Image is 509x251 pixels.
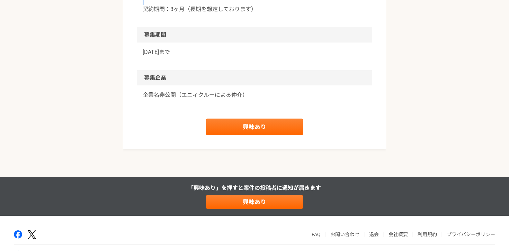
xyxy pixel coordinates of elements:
[447,232,495,237] a: プライバシーポリシー
[206,195,303,209] a: 興味あり
[14,230,22,239] img: facebook-2adfd474.png
[143,91,366,99] a: 企業名非公開（エニィクルーによる仲介）
[28,230,36,239] img: x-391a3a86.png
[137,70,372,85] h2: 募集企業
[206,119,303,135] a: 興味あり
[312,232,321,237] a: FAQ
[143,48,366,56] p: [DATE]まで
[369,232,379,237] a: 退会
[418,232,437,237] a: 利用規約
[188,184,321,192] p: 「興味あり」を押すと 案件の投稿者に通知が届きます
[389,232,408,237] a: 会社概要
[137,27,372,43] h2: 募集期間
[330,232,359,237] a: お問い合わせ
